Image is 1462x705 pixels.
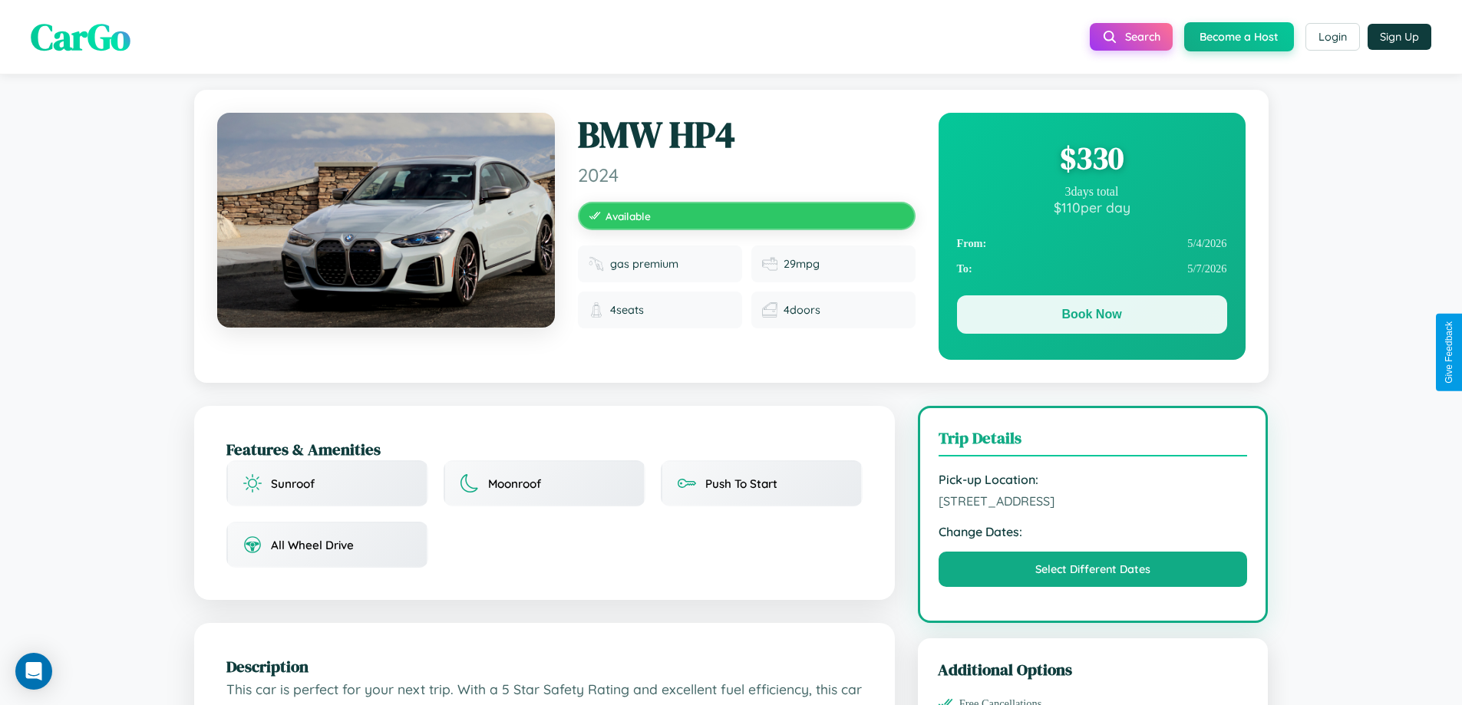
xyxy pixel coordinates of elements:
div: $ 110 per day [957,199,1227,216]
span: gas premium [610,257,678,271]
div: Give Feedback [1444,321,1454,384]
div: 3 days total [957,185,1227,199]
span: Search [1125,30,1160,44]
div: Open Intercom Messenger [15,653,52,690]
strong: To: [957,262,972,275]
span: CarGo [31,12,130,62]
strong: Change Dates: [939,524,1248,539]
img: Fuel type [589,256,604,272]
span: Available [606,209,651,222]
h1: BMW HP4 [578,113,916,157]
span: Moonroof [488,476,541,491]
span: 4 seats [610,303,644,317]
strong: From: [957,237,987,250]
img: Doors [762,302,777,318]
button: Search [1090,23,1173,51]
img: Seats [589,302,604,318]
button: Become a Host [1184,22,1294,51]
h3: Additional Options [938,658,1249,680]
span: 4 doors [784,303,820,317]
span: All Wheel Drive [271,538,354,552]
button: Sign Up [1368,24,1431,50]
button: Book Now [957,295,1227,334]
img: Fuel efficiency [762,256,777,272]
div: $ 330 [957,137,1227,179]
span: 2024 [578,163,916,186]
button: Login [1305,23,1360,51]
div: 5 / 7 / 2026 [957,256,1227,282]
strong: Pick-up Location: [939,472,1248,487]
button: Select Different Dates [939,552,1248,587]
h2: Features & Amenities [226,438,863,460]
h3: Trip Details [939,427,1248,456]
div: 5 / 4 / 2026 [957,231,1227,256]
h2: Description [226,655,863,677]
span: Sunroof [271,476,315,491]
span: 29 mpg [784,257,820,271]
span: Push To Start [705,476,777,491]
span: [STREET_ADDRESS] [939,493,1248,509]
img: BMW HP4 2024 [217,113,555,328]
